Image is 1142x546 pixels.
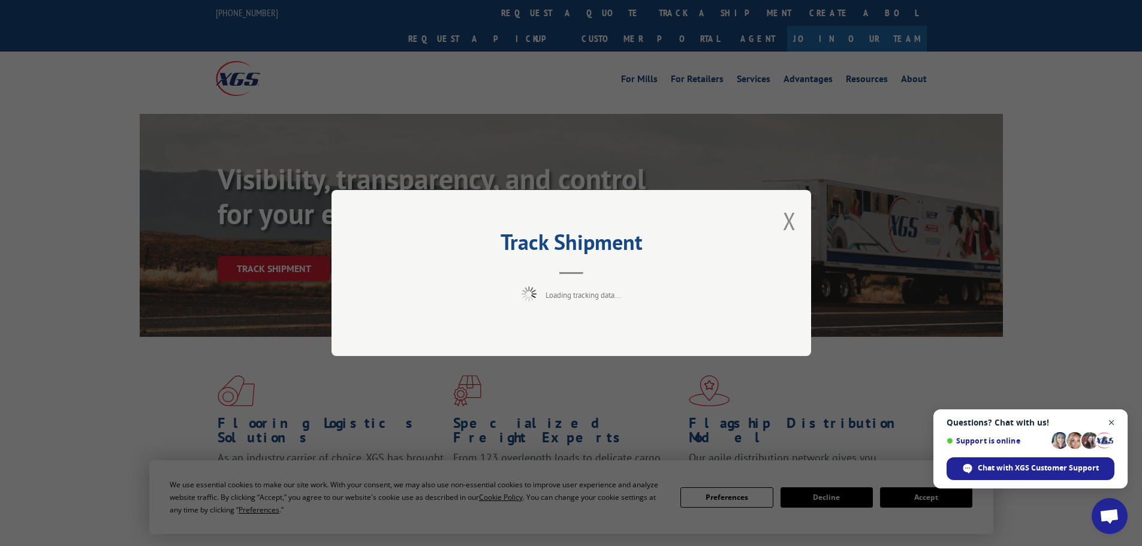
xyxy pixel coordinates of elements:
span: Chat with XGS Customer Support [978,463,1099,473]
span: Questions? Chat with us! [947,418,1114,427]
img: xgs-loading [522,286,537,301]
div: Chat with XGS Customer Support [947,457,1114,480]
span: Support is online [947,436,1047,445]
span: Loading tracking data... [546,290,621,300]
div: Open chat [1092,498,1128,534]
h2: Track Shipment [391,234,751,257]
button: Close modal [783,205,796,237]
span: Close chat [1104,415,1119,430]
